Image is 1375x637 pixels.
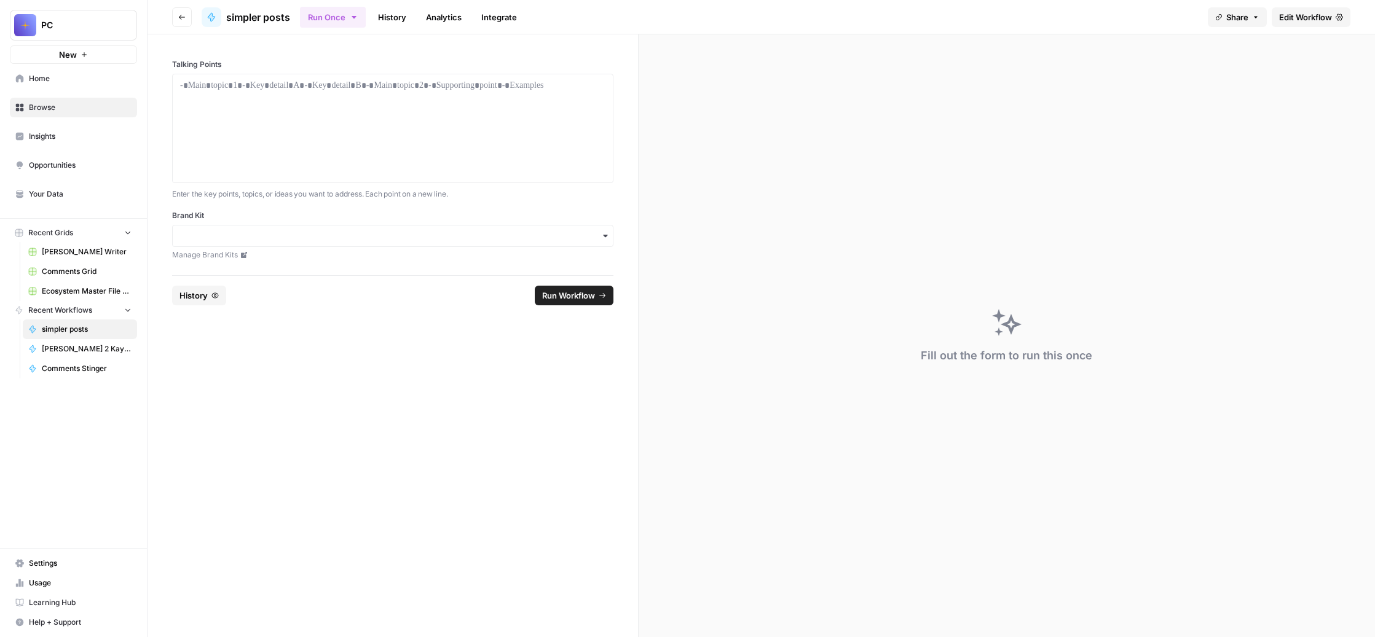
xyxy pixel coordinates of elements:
[29,73,132,84] span: Home
[1226,11,1248,23] span: Share
[29,131,132,142] span: Insights
[42,246,132,257] span: [PERSON_NAME] Writer
[29,102,132,113] span: Browse
[10,155,137,175] a: Opportunities
[23,262,137,281] a: Comments Grid
[1279,11,1332,23] span: Edit Workflow
[172,286,226,305] button: History
[10,98,137,117] a: Browse
[42,266,132,277] span: Comments Grid
[371,7,414,27] a: History
[300,7,366,28] button: Run Once
[172,188,613,200] p: Enter the key points, topics, or ideas you want to address. Each point on a new line.
[1208,7,1267,27] button: Share
[172,249,613,260] a: Manage Brand Kits
[10,553,137,573] a: Settings
[179,289,208,302] span: History
[29,577,132,588] span: Usage
[10,573,137,593] a: Usage
[10,612,137,632] button: Help + Support
[535,286,613,305] button: Run Workflow
[10,301,137,319] button: Recent Workflows
[1272,7,1350,27] a: Edit Workflow
[10,184,137,204] a: Your Data
[10,224,137,242] button: Recent Grids
[10,69,137,88] a: Home
[23,339,137,359] a: [PERSON_NAME] 2 Kaynatsky
[172,59,613,70] label: Talking Points
[59,49,77,61] span: New
[28,305,92,316] span: Recent Workflows
[29,160,132,171] span: Opportunities
[10,45,137,64] button: New
[10,593,137,612] a: Learning Hub
[42,363,132,374] span: Comments Stinger
[10,127,137,146] a: Insights
[23,319,137,339] a: simpler posts
[542,289,595,302] span: Run Workflow
[419,7,469,27] a: Analytics
[172,210,613,221] label: Brand Kit
[23,242,137,262] a: [PERSON_NAME] Writer
[29,617,132,628] span: Help + Support
[29,597,132,608] span: Learning Hub
[474,7,524,27] a: Integrate
[29,189,132,200] span: Your Data
[14,14,36,36] img: PC Logo
[42,286,132,297] span: Ecosystem Master File - SaaS.csv
[42,343,132,354] span: [PERSON_NAME] 2 Kaynatsky
[23,281,137,301] a: Ecosystem Master File - SaaS.csv
[10,10,137,41] button: Workspace: PC
[226,10,290,25] span: simpler posts
[29,558,132,569] span: Settings
[23,359,137,378] a: Comments Stinger
[202,7,290,27] a: simpler posts
[42,324,132,335] span: simpler posts
[921,347,1092,364] div: Fill out the form to run this once
[41,19,116,31] span: PC
[28,227,73,238] span: Recent Grids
